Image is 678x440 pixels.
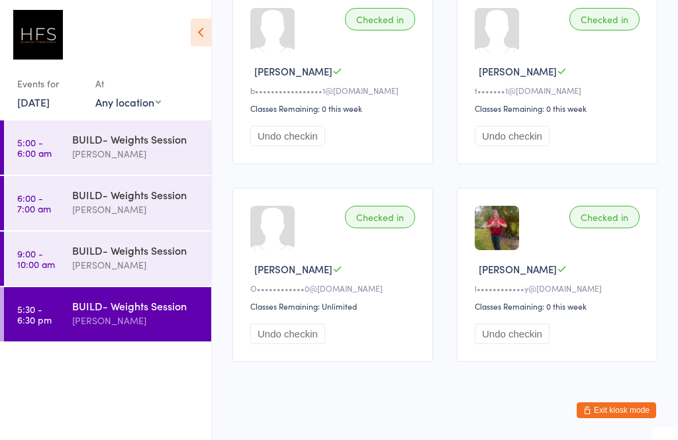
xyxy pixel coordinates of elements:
div: t•••••••1@[DOMAIN_NAME] [475,85,644,96]
button: Undo checkin [250,324,325,344]
div: Classes Remaining: 0 this week [475,300,644,312]
a: 5:00 -6:00 amBUILD- Weights Session[PERSON_NAME] [4,120,211,175]
span: [PERSON_NAME] [479,262,557,276]
time: 9:00 - 10:00 am [17,248,55,269]
div: BUILD- Weights Session [72,298,200,313]
time: 5:00 - 6:00 am [17,137,52,158]
div: BUILD- Weights Session [72,187,200,202]
div: Classes Remaining: 0 this week [250,103,419,114]
div: At [95,73,161,95]
a: [DATE] [17,95,50,109]
div: Classes Remaining: 0 this week [475,103,644,114]
button: Undo checkin [475,126,550,146]
button: Undo checkin [475,324,550,344]
div: Classes Remaining: Unlimited [250,300,419,312]
div: Checked in [569,206,640,228]
div: O••••••••••••0@[DOMAIN_NAME] [250,283,419,294]
a: 5:30 -6:30 pmBUILD- Weights Session[PERSON_NAME] [4,287,211,341]
div: [PERSON_NAME] [72,146,200,161]
a: 6:00 -7:00 amBUILD- Weights Session[PERSON_NAME] [4,176,211,230]
div: Checked in [345,206,415,228]
div: Checked in [569,8,640,30]
img: image1752983619.png [475,206,519,250]
div: b•••••••••••••••••1@[DOMAIN_NAME] [250,85,419,96]
div: BUILD- Weights Session [72,243,200,257]
span: [PERSON_NAME] [479,64,557,78]
span: [PERSON_NAME] [254,64,332,78]
span: [PERSON_NAME] [254,262,332,276]
div: [PERSON_NAME] [72,202,200,217]
img: Helensvale Fitness Studio (HFS) [13,10,63,60]
div: Events for [17,73,82,95]
button: Undo checkin [250,126,325,146]
time: 6:00 - 7:00 am [17,193,51,214]
div: BUILD- Weights Session [72,132,200,146]
time: 5:30 - 6:30 pm [17,304,52,325]
div: [PERSON_NAME] [72,313,200,328]
button: Exit kiosk mode [577,402,656,418]
div: Checked in [345,8,415,30]
a: 9:00 -10:00 amBUILD- Weights Session[PERSON_NAME] [4,232,211,286]
div: [PERSON_NAME] [72,257,200,273]
div: l••••••••••••y@[DOMAIN_NAME] [475,283,644,294]
div: Any location [95,95,161,109]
